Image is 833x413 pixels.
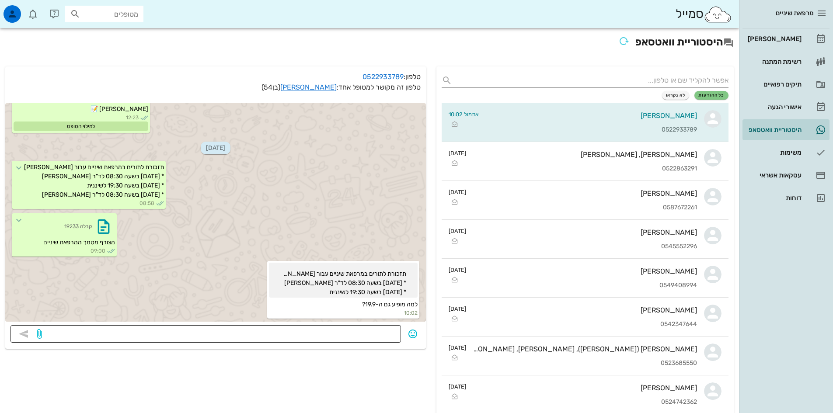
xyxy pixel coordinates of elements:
div: 0542347644 [473,321,697,328]
div: תיקים רפואיים [746,81,802,88]
div: [PERSON_NAME] [473,384,697,392]
small: [DATE] [449,266,466,274]
a: רשימת המתנה [742,51,830,72]
span: (בן ) [261,83,280,91]
a: 0522933789 [362,73,404,81]
div: [PERSON_NAME] [473,267,697,275]
div: היסטוריית וואטסאפ [746,126,802,133]
span: 12:23 [126,114,139,121]
img: SmileCloud logo [704,6,732,23]
a: דוחות [742,187,830,208]
p: טלפון: [10,72,421,82]
button: כל ההודעות [694,91,728,100]
div: 0523685550 [473,360,697,367]
div: [PERSON_NAME] [473,189,697,198]
small: 10:02 [269,309,418,317]
div: קבלה 19233 [64,223,92,230]
span: מרפאת שיניים [776,9,814,17]
div: אישורי הגעה [746,104,802,111]
span: תזכורת לתורים במרפאת שיניים עבור [PERSON_NAME] * [DATE] בשעה 08:30 לד"ר [PERSON_NAME] * [DATE] בש... [280,269,406,296]
a: [PERSON_NAME] [742,28,830,49]
button: לא נקראו [662,91,690,100]
div: 0549408994 [473,282,697,289]
span: 54 [264,83,272,91]
a: עסקאות אשראי [742,165,830,186]
div: 0522863291 [473,165,697,173]
div: 0587672261 [473,204,697,212]
a: אישורי הגעה [742,97,830,118]
div: דוחות [746,194,802,201]
a: [PERSON_NAME] [280,83,337,91]
span: לא נקראו [666,93,686,98]
span: כל ההודעות [698,93,725,98]
span: תזכורת לתורים במרפאת שיניים עבור [PERSON_NAME] * [DATE] בשעה 08:30 לד"ר [PERSON_NAME] * [DATE] בש... [24,163,164,198]
small: [DATE] [449,188,466,196]
small: [DATE] [449,344,466,352]
div: 0524742362 [473,399,697,406]
small: [DATE] [449,227,466,235]
div: עסקאות אשראי [746,172,802,179]
div: סמייל [676,5,732,24]
span: 09:00 [91,247,105,255]
div: [PERSON_NAME] [473,228,697,236]
div: 0522933789 [486,126,697,134]
div: [PERSON_NAME] [746,35,802,42]
small: [DATE] [449,149,466,157]
p: טלפון זה מקושר למטופל אחד: [10,82,421,93]
span: למה מופיע גם ה-19.9? [362,301,418,308]
span: תג [26,7,31,12]
small: [DATE] [449,305,466,313]
div: משימות [746,149,802,156]
input: אפשר להקליד שם או טלפון... [456,73,728,87]
h2: היסטוריית וואטסאפ [5,33,734,52]
div: למילוי הטופס [14,121,148,131]
span: [DATE] [201,142,230,154]
div: רשימת המתנה [746,58,802,65]
a: תיקים רפואיים [742,74,830,95]
small: אתמול 10:02 [449,110,479,118]
div: [PERSON_NAME], [PERSON_NAME] [473,150,697,159]
span: מצורף מסמך ממרפאת שיניים [43,239,115,246]
span: 08:58 [139,199,154,207]
div: 0545552296 [473,243,697,250]
div: [PERSON_NAME] [473,306,697,314]
small: [DATE] [449,382,466,391]
div: [PERSON_NAME] [486,111,697,120]
a: משימות [742,142,830,163]
a: תגהיסטוריית וואטסאפ [742,119,830,140]
div: [PERSON_NAME] ([PERSON_NAME]), [PERSON_NAME], [PERSON_NAME] [473,345,697,353]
